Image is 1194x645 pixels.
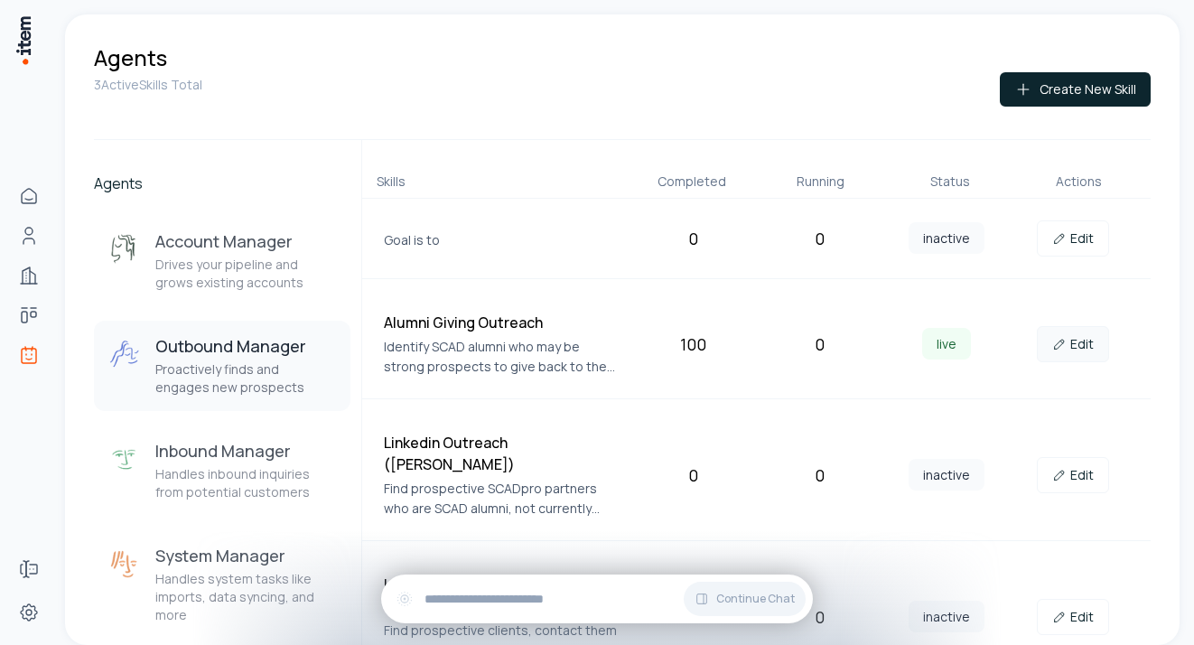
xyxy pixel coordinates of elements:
h3: Inbound Manager [155,440,336,462]
div: 0 [637,226,749,251]
button: Create New Skill [1000,72,1151,107]
div: Status [892,173,1007,191]
p: Handles system tasks like imports, data syncing, and more [155,570,336,624]
div: 0 [763,463,875,488]
p: Goal is to [384,230,623,250]
a: Companies [11,257,47,294]
a: deals [11,297,47,333]
a: Forms [11,551,47,587]
button: Outbound ManagerOutbound ManagerProactively finds and engages new prospects [94,321,350,411]
button: Continue Chat [684,582,806,616]
div: 0 [763,604,875,630]
div: 0 [763,332,875,357]
h4: Linkedin Outreach (Template) Giving [384,574,623,617]
h2: Agents [94,173,350,194]
button: Account ManagerAccount ManagerDrives your pipeline and grows existing accounts [94,216,350,306]
h3: Account Manager [155,230,336,252]
p: 3 Active Skills Total [94,76,202,94]
img: Outbound Manager [108,339,141,371]
button: Inbound ManagerInbound ManagerHandles inbound inquiries from potential customers [94,425,350,516]
h3: Outbound Manager [155,335,336,357]
a: Edit [1037,457,1109,493]
h1: Agents [94,43,167,72]
a: Contacts [11,218,47,254]
a: Edit [1037,220,1109,257]
div: Completed [634,173,749,191]
span: Continue Chat [716,592,795,606]
span: inactive [909,601,984,632]
h4: Linkedin Outreach ([PERSON_NAME]) [384,432,623,475]
a: Settings [11,594,47,631]
a: Edit [1037,326,1109,362]
a: Edit [1037,599,1109,635]
div: 100 [637,332,749,357]
p: Drives your pipeline and grows existing accounts [155,256,336,292]
p: Identify SCAD alumni who may be strong prospects to give back to the university. [384,337,623,377]
img: Inbound Manager [108,444,141,476]
button: System ManagerSystem ManagerHandles system tasks like imports, data syncing, and more [94,530,350,639]
img: Account Manager [108,234,141,266]
img: System Manager [108,548,141,581]
div: Running [763,173,878,191]
p: Find prospective SCADpro partners who are SCAD alumni, not currently connected to SCAD, in a deci... [384,479,623,519]
span: inactive [909,222,984,254]
a: Home [11,178,47,214]
div: 0 [763,226,875,251]
img: Item Brain Logo [14,14,33,66]
h3: System Manager [155,545,336,566]
span: inactive [909,459,984,491]
div: Actions [1021,173,1136,191]
span: live [922,328,971,360]
div: Continue Chat [381,575,813,623]
a: Agents [11,337,47,373]
div: 0 [637,463,749,488]
h4: Alumni Giving Outreach [384,312,623,333]
p: Handles inbound inquiries from potential customers [155,465,336,501]
div: Skills [377,173,620,191]
p: Proactively finds and engages new prospects [155,360,336,397]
